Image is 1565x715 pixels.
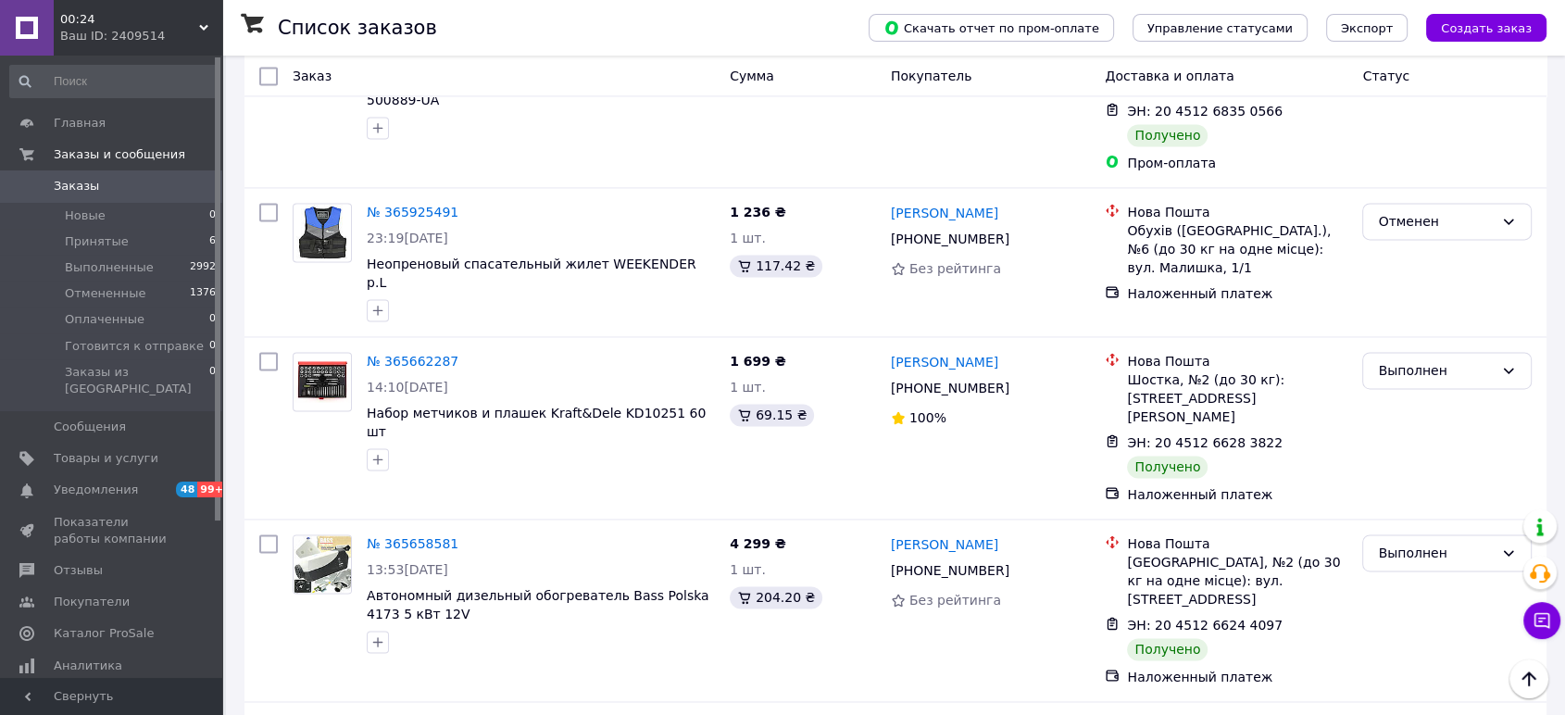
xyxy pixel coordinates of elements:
img: Фото товару [294,535,351,593]
span: 4 299 ₴ [730,536,786,551]
div: Отменен [1378,211,1494,232]
a: № 365662287 [367,354,458,369]
div: 204.20 ₴ [730,586,822,608]
a: № 365925491 [367,205,458,220]
button: Наверх [1509,659,1548,698]
button: Чат с покупателем [1523,602,1560,639]
span: Товары и услуги [54,450,158,467]
span: 0 [209,338,216,355]
div: Выполнен [1378,543,1494,563]
span: 2992 [190,259,216,276]
span: Уведомления [54,482,138,498]
span: 14:10[DATE] [367,380,448,395]
span: Без рейтинга [909,593,1001,608]
div: Ваш ID: 2409514 [60,28,222,44]
span: 1 236 ₴ [730,205,786,220]
div: Получено [1127,456,1208,478]
div: 69.15 ₴ [730,404,814,426]
span: 100% [909,410,946,425]
span: Аналитика [54,658,122,674]
span: Отмененные [65,285,145,302]
a: [PERSON_NAME] [891,204,998,222]
span: Покупатель [891,69,972,83]
a: Фото товару [293,352,352,411]
span: Сообщения [54,419,126,435]
a: Создать заказ [1408,19,1546,34]
span: 13:53[DATE] [367,562,448,577]
span: 0 [209,364,216,397]
div: 117.42 ₴ [730,255,822,277]
span: Выполненные [65,259,154,276]
span: 6 [209,233,216,250]
div: [GEOGRAPHIC_DATA], №2 (до 30 кг на одне місце): вул. [STREET_ADDRESS] [1127,553,1347,608]
button: Скачать отчет по пром-оплате [869,14,1114,42]
div: Получено [1127,124,1208,146]
input: Поиск [9,65,218,98]
span: 0 [209,311,216,328]
a: [PERSON_NAME] [891,535,998,554]
span: Заказ [293,69,332,83]
span: Управление статусами [1147,21,1293,35]
span: 99+ [197,482,228,497]
span: Заказы и сообщения [54,146,185,163]
span: Каталог ProSale [54,625,154,642]
div: Шостка, №2 (до 30 кг): [STREET_ADDRESS][PERSON_NAME] [1127,370,1347,426]
a: Автономный дизельный обогреватель Bass Polska 4173 5 кВт 12V [367,588,709,621]
div: Нова Пошта [1127,352,1347,370]
span: 1 шт. [730,380,766,395]
div: Нова Пошта [1127,203,1347,221]
a: Фото товару [293,203,352,262]
span: Скачать отчет по пром-оплате [883,19,1099,36]
span: Без рейтинга [909,261,1001,276]
button: Экспорт [1326,14,1408,42]
div: Пром-оплата [1127,154,1347,172]
span: 23:19[DATE] [367,231,448,245]
div: Нова Пошта [1127,534,1347,553]
div: Получено [1127,638,1208,660]
span: Заказы из [GEOGRAPHIC_DATA] [65,364,209,397]
div: Обухів ([GEOGRAPHIC_DATA].), №6 (до 30 кг на одне місце): вул. Малишка, 1/1 [1127,221,1347,277]
span: Сумма [730,69,774,83]
span: 48 [176,482,197,497]
span: Главная [54,115,106,132]
span: Показатели работы компании [54,514,171,547]
span: ЭН: 20 4512 6835 0566 [1127,104,1283,119]
a: Неопреновый спасательный жилет WEEKENDER р.L [367,257,696,290]
span: Экспорт [1341,21,1393,35]
a: Фото товару [293,534,352,594]
span: Оплаченные [65,311,144,328]
span: ЭН: 20 4512 6624 4097 [1127,618,1283,633]
a: [PERSON_NAME] [891,353,998,371]
button: Управление статусами [1133,14,1308,42]
span: [PHONE_NUMBER] [891,563,1009,578]
span: Отзывы [54,562,103,579]
span: ЭН: 20 4512 6628 3822 [1127,435,1283,450]
span: 1 699 ₴ [730,354,786,369]
span: Создать заказ [1441,21,1532,35]
span: Статус [1362,69,1409,83]
span: Заказы [54,178,99,194]
span: 1 шт. [730,231,766,245]
span: Принятые [65,233,129,250]
span: 1376 [190,285,216,302]
span: Новые [65,207,106,224]
div: Наложенный платеж [1127,284,1347,303]
a: № 365658581 [367,536,458,551]
span: 1 шт. [730,562,766,577]
h1: Список заказов [278,17,437,39]
span: 00:24 [60,11,199,28]
div: Выполнен [1378,360,1494,381]
span: Покупатели [54,594,130,610]
span: Доставка и оплата [1105,69,1233,83]
button: Создать заказ [1426,14,1546,42]
a: Набор метчиков и плашек Kraft&Dele KD10251 60 шт [367,406,706,439]
span: Готовится к отправке [65,338,204,355]
span: [PHONE_NUMBER] [891,232,1009,246]
span: [PHONE_NUMBER] [891,381,1009,395]
div: Наложенный платеж [1127,668,1347,686]
img: Фото товару [296,204,348,261]
div: Наложенный платеж [1127,485,1347,504]
img: Фото товару [294,361,351,401]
